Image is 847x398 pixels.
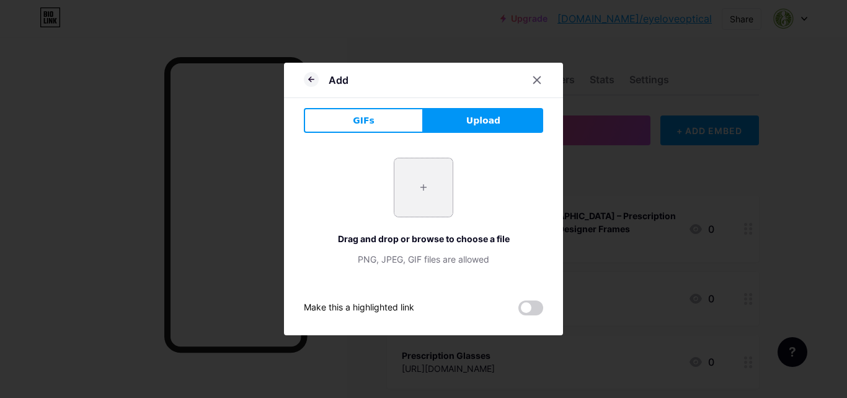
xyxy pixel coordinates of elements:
span: Upload [466,114,500,127]
div: PNG, JPEG, GIF files are allowed [304,253,543,266]
div: Add [329,73,348,88]
div: Make this a highlighted link [304,301,414,315]
button: Upload [423,108,543,133]
button: GIFs [304,108,423,133]
div: Drag and drop or browse to choose a file [304,232,543,245]
span: GIFs [353,114,375,127]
